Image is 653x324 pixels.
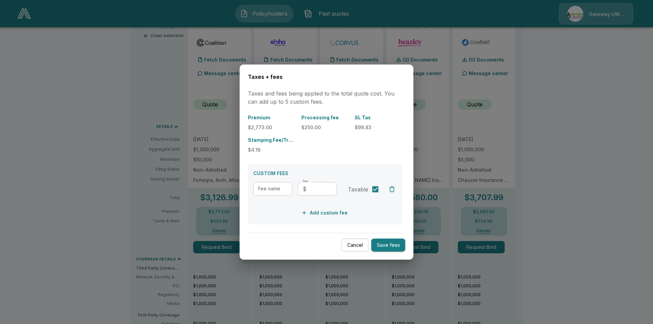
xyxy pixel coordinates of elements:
[371,238,405,252] button: Save fees
[303,185,306,193] p: $
[348,185,368,193] span: Taxable
[303,179,308,184] label: Fee
[248,124,296,131] p: $2,773.00
[253,170,397,177] p: CUSTOM FEES
[248,72,405,81] h6: Taxes + fees
[248,89,405,106] p: Taxes and fees being applied to the total quote cost. You can add up to 5 custom fees.
[341,238,369,252] button: Cancel
[355,124,403,131] p: $99.83
[300,207,350,219] button: Add custom fee
[301,124,349,131] p: $250.00
[355,114,403,121] p: SL Tax
[301,114,349,121] p: Processing fee
[248,146,296,153] p: $4.16
[248,114,296,121] p: Premium
[248,136,296,143] p: Stamping Fee/Transaction/Regulatory Fee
